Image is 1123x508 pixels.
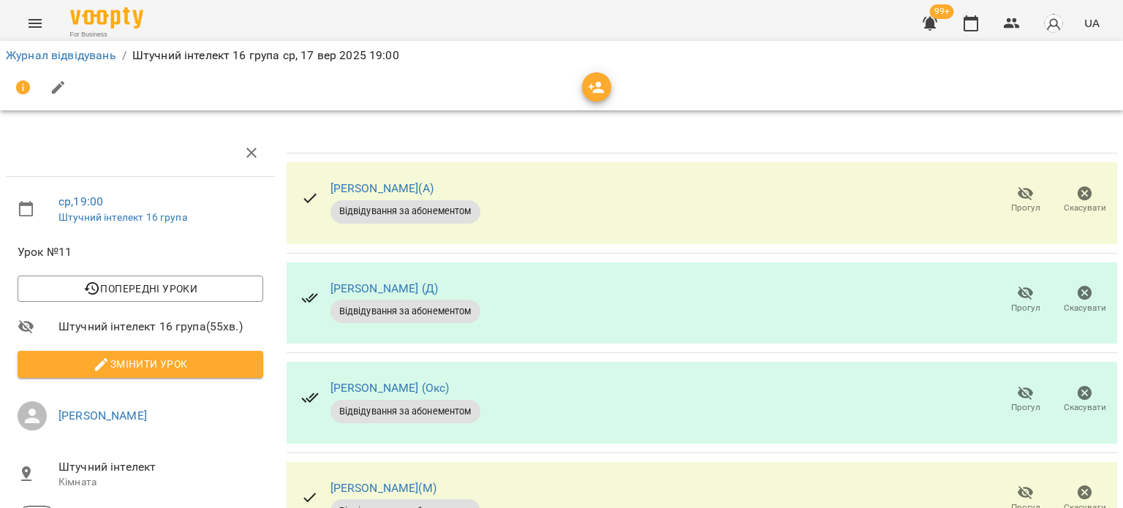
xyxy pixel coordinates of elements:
span: Прогул [1011,202,1040,214]
button: Прогул [996,180,1055,221]
a: [PERSON_NAME] [58,409,147,422]
a: Штучний інтелект 16 група [58,211,187,223]
span: For Business [70,30,143,39]
button: Menu [18,6,53,41]
span: Попередні уроки [29,280,252,297]
a: [PERSON_NAME](М) [330,481,436,495]
span: Прогул [1011,302,1040,314]
button: Скасувати [1055,180,1114,221]
a: [PERSON_NAME] (Окс) [330,381,450,395]
span: Відвідування за абонементом [330,305,480,318]
span: Змінити урок [29,355,252,373]
span: UA [1084,15,1100,31]
span: Штучний інтелект 16 група ( 55 хв. ) [58,318,263,335]
a: Журнал відвідувань [6,48,116,62]
span: Урок №11 [18,243,263,261]
p: Кімната [58,475,263,490]
img: Voopty Logo [70,7,143,29]
button: Скасувати [1055,379,1114,420]
span: Прогул [1011,401,1040,414]
p: Штучний інтелект 16 група ср, 17 вер 2025 19:00 [132,47,399,64]
button: Скасувати [1055,279,1114,320]
button: UA [1078,10,1105,37]
span: Скасувати [1064,401,1106,414]
span: Штучний інтелект [58,458,263,476]
button: Змінити урок [18,351,263,377]
button: Прогул [996,279,1055,320]
a: [PERSON_NAME](А) [330,181,434,195]
span: Скасувати [1064,302,1106,314]
button: Попередні уроки [18,276,263,302]
span: 99+ [930,4,954,19]
span: Відвідування за абонементом [330,205,480,218]
span: Скасувати [1064,202,1106,214]
a: ср , 19:00 [58,194,103,208]
nav: breadcrumb [6,47,1117,64]
span: Відвідування за абонементом [330,405,480,418]
img: avatar_s.png [1043,13,1064,34]
a: [PERSON_NAME] (Д) [330,281,439,295]
li: / [122,47,126,64]
button: Прогул [996,379,1055,420]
